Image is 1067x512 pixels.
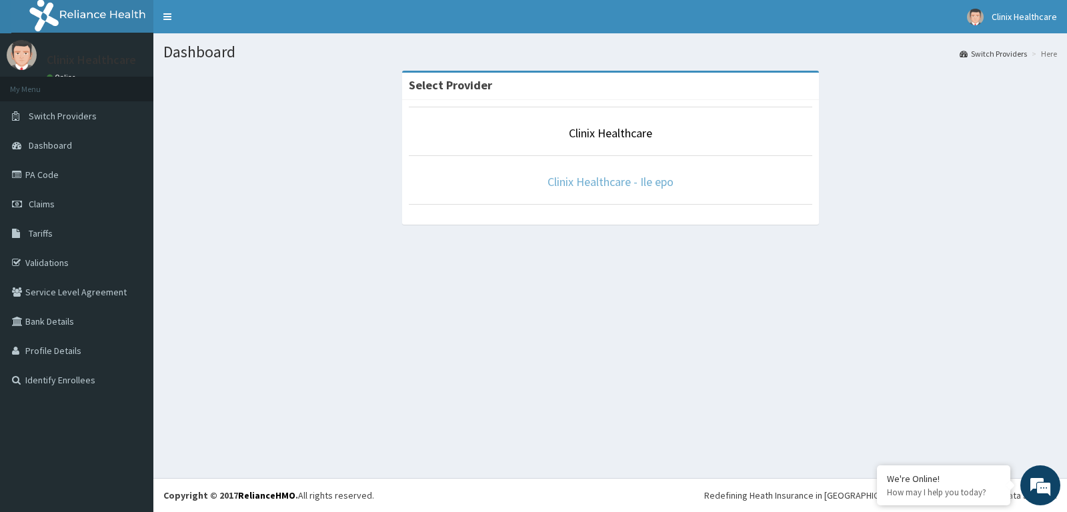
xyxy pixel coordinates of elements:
[29,110,97,122] span: Switch Providers
[163,489,298,501] strong: Copyright © 2017 .
[29,139,72,151] span: Dashboard
[704,489,1057,502] div: Redefining Heath Insurance in [GEOGRAPHIC_DATA] using Telemedicine and Data Science!
[7,40,37,70] img: User Image
[153,478,1067,512] footer: All rights reserved.
[238,489,295,501] a: RelianceHMO
[887,473,1000,485] div: We're Online!
[29,227,53,239] span: Tariffs
[548,174,674,189] a: Clinix Healthcare - Ile epo
[47,54,136,66] p: Clinix Healthcare
[992,11,1057,23] span: Clinix Healthcare
[47,73,79,82] a: Online
[960,48,1027,59] a: Switch Providers
[163,43,1057,61] h1: Dashboard
[967,9,984,25] img: User Image
[409,77,492,93] strong: Select Provider
[29,198,55,210] span: Claims
[887,487,1000,498] p: How may I help you today?
[569,125,652,141] a: Clinix Healthcare
[1028,48,1057,59] li: Here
